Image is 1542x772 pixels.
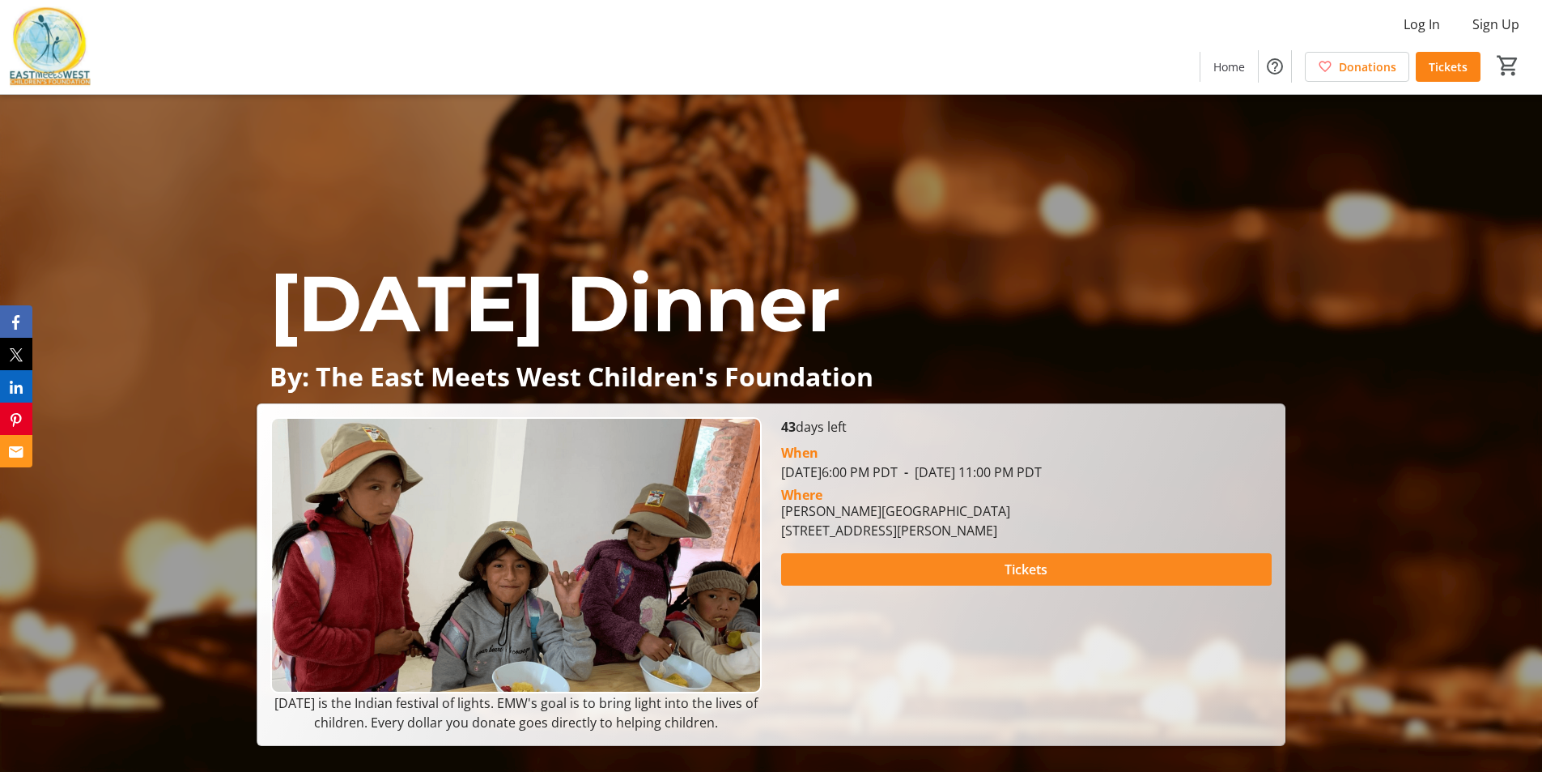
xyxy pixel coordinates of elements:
img: East Meets West Children's Foundation's Logo [10,6,91,87]
span: Home [1213,58,1245,75]
a: Tickets [1416,52,1480,82]
button: Cart [1493,51,1523,80]
button: Help [1259,50,1291,83]
p: [DATE] is the Indian festival of lights. EMW's goal is to bring light into the lives of children.... [270,693,761,732]
span: Tickets [1005,560,1047,579]
span: Sign Up [1472,15,1519,34]
div: When [781,443,818,463]
button: Log In [1391,11,1453,37]
span: 43 [781,418,796,436]
a: Home [1200,52,1258,82]
span: Tickets [1429,58,1468,75]
img: Campaign CTA Media Photo [270,417,761,693]
span: [DATE] 11:00 PM PDT [898,463,1042,481]
span: - [898,463,915,481]
span: Log In [1404,15,1440,34]
button: Tickets [781,553,1272,586]
a: Donations [1305,52,1409,82]
span: [DATE] 6:00 PM PDT [781,463,898,481]
div: Where [781,488,822,501]
span: [DATE] Dinner [270,256,840,351]
div: [STREET_ADDRESS][PERSON_NAME] [781,521,1010,540]
p: days left [781,417,1272,437]
span: Donations [1339,58,1396,75]
button: Sign Up [1459,11,1532,37]
p: By: The East Meets West Children's Foundation [270,362,1272,390]
div: [PERSON_NAME][GEOGRAPHIC_DATA] [781,501,1010,521]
